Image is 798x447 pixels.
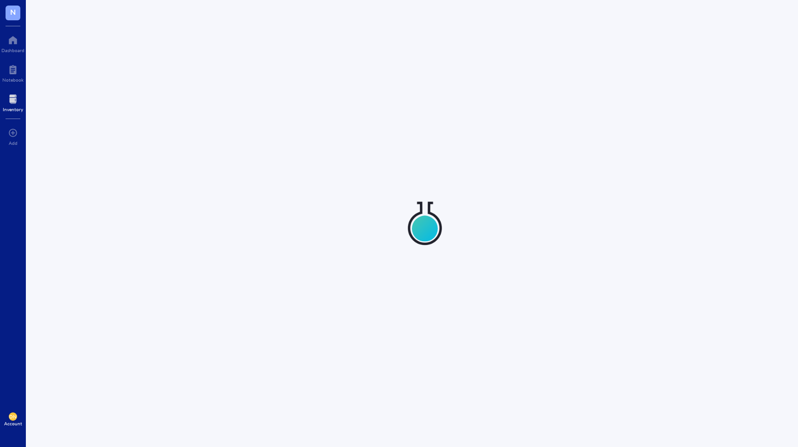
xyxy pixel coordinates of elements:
div: Notebook [2,77,24,83]
span: N [10,6,16,18]
span: DN [9,414,17,419]
a: Dashboard [1,33,24,53]
div: Dashboard [1,48,24,53]
div: Account [4,421,22,426]
div: Add [9,140,18,146]
a: Inventory [3,92,23,112]
div: Inventory [3,107,23,112]
a: Notebook [2,62,24,83]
